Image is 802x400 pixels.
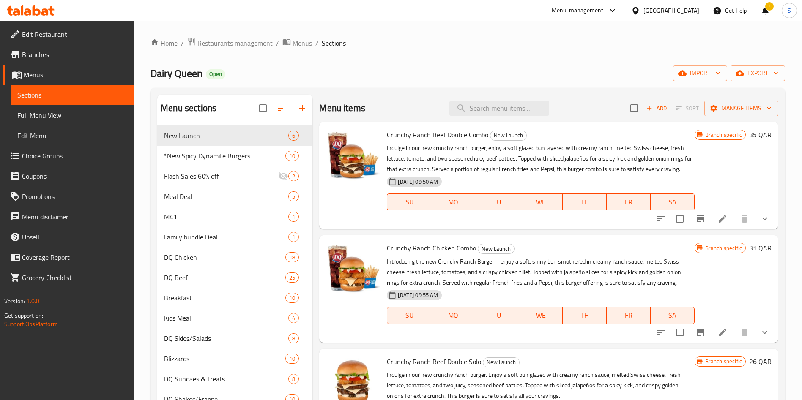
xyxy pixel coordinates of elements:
span: Select to update [671,324,689,341]
div: items [285,252,299,262]
a: Choice Groups [3,146,134,166]
li: / [181,38,184,48]
span: Version: [4,296,25,307]
a: Branches [3,44,134,65]
li: / [315,38,318,48]
div: Breakfast10 [157,288,312,308]
span: 5 [289,193,298,201]
span: Coupons [22,171,127,181]
span: M41 [164,212,288,222]
span: New Launch [164,131,288,141]
span: DQ Chicken [164,252,285,262]
span: Manage items [711,103,772,114]
button: Add section [292,98,312,118]
div: DQ Sundaes & Treats8 [157,369,312,389]
span: SU [391,196,428,208]
span: Grocery Checklist [22,272,127,283]
span: Menus [24,70,127,80]
span: Meal Deal [164,191,288,201]
span: Upsell [22,232,127,242]
span: FR [610,196,647,208]
span: MO [435,309,472,321]
div: items [285,293,299,303]
span: New Launch [478,244,514,254]
button: WE [519,193,563,210]
div: Family bundle Deal [164,232,288,242]
span: SU [391,309,428,321]
span: Get support on: [4,310,43,321]
span: New Launch [490,131,526,140]
div: items [288,313,299,323]
a: Grocery Checklist [3,267,134,288]
div: Kids Meal4 [157,308,312,328]
span: export [737,68,778,79]
span: [DATE] 09:55 AM [394,291,441,299]
div: items [288,232,299,242]
div: Blizzards10 [157,348,312,369]
div: Flash Sales 60% off2 [157,166,312,186]
span: TU [479,309,516,321]
span: 18 [286,253,298,261]
span: TH [566,196,603,208]
p: Introducing the new Crunchy Ranch Burger—enjoy a soft, shiny bun smothered in creamy ranch sauce,... [387,256,694,288]
a: Edit Menu [11,125,134,146]
span: Promotions [22,191,127,201]
button: SA [651,307,695,324]
button: export [731,65,785,81]
span: *New Spicy Dynamite Burgers [164,151,285,161]
a: Menus [282,38,312,49]
button: SU [387,193,431,210]
span: Kids Meal [164,313,288,323]
a: Menus [3,65,134,85]
h2: Menu items [319,102,365,114]
span: 1.0.0 [26,296,39,307]
svg: Show Choices [760,214,770,224]
button: show more [755,209,775,229]
span: WE [523,309,560,321]
a: Home [151,38,178,48]
div: items [288,131,299,141]
span: Full Menu View [17,110,127,120]
input: search [449,101,549,116]
div: items [285,151,299,161]
button: SU [387,307,431,324]
nav: breadcrumb [151,38,785,49]
svg: Show Choices [760,327,770,337]
span: Coverage Report [22,252,127,262]
h6: 26 QAR [749,356,772,367]
button: TU [475,193,519,210]
a: Coupons [3,166,134,186]
button: FR [607,307,651,324]
span: Edit Restaurant [22,29,127,39]
span: DQ Sides/Salads [164,333,288,343]
span: S [788,6,791,15]
span: SA [654,309,691,321]
button: Branch-specific-item [690,322,711,343]
div: items [288,191,299,201]
span: 8 [289,335,298,343]
span: Sections [17,90,127,100]
a: Support.OpsPlatform [4,318,58,329]
span: DQ Beef [164,272,285,283]
span: Breakfast [164,293,285,303]
button: import [673,65,727,81]
button: sort-choices [651,209,671,229]
span: TH [566,309,603,321]
span: MO [435,196,472,208]
button: Add [643,102,670,115]
button: MO [431,193,475,210]
span: 8 [289,375,298,383]
span: 10 [286,152,298,160]
h6: 31 QAR [749,242,772,254]
li: / [276,38,279,48]
div: *New Spicy Dynamite Burgers10 [157,146,312,166]
button: WE [519,307,563,324]
span: 10 [286,355,298,363]
span: Menus [293,38,312,48]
